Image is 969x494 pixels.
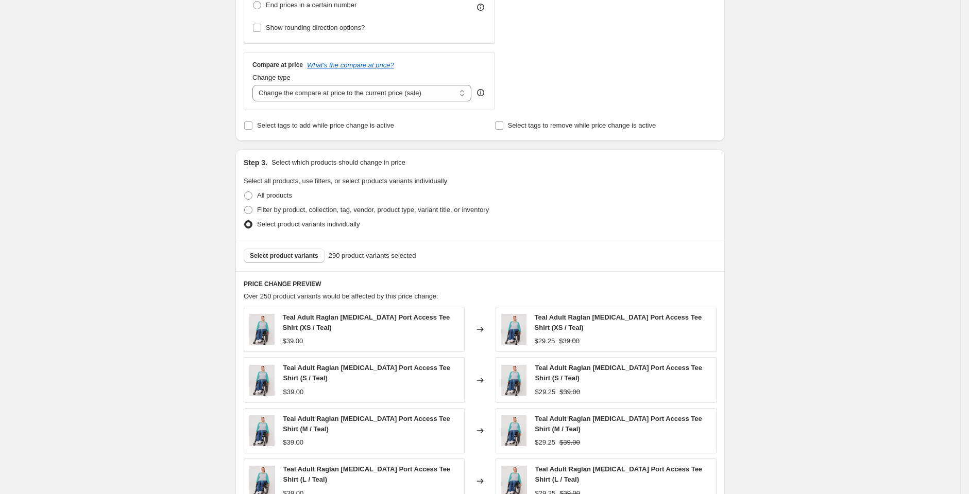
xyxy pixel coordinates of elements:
span: End prices in a certain number [266,1,356,9]
img: RAT-04_80x.jpg [249,365,275,396]
button: Select product variants [244,249,325,263]
span: Select product variants [250,252,318,260]
button: What's the compare at price? [307,61,394,69]
span: Teal Adult Raglan [MEDICAL_DATA] Port Access Tee Shirt (L / Teal) [283,465,451,483]
div: $39.00 [283,336,303,346]
strike: $39.00 [559,387,580,397]
span: Teal Adult Raglan [MEDICAL_DATA] Port Access Tee Shirt (M / Teal) [535,415,702,433]
strike: $39.00 [559,437,580,448]
span: Teal Adult Raglan [MEDICAL_DATA] Port Access Tee Shirt (S / Teal) [283,364,450,382]
span: Over 250 product variants would be affected by this price change: [244,292,438,300]
span: Select tags to add while price change is active [257,121,394,129]
img: RAT-04_80x.jpg [249,415,275,446]
div: help [475,87,486,98]
span: Teal Adult Raglan [MEDICAL_DATA] Port Access Tee Shirt (XS / Teal) [283,313,450,331]
span: Select product variants individually [257,220,360,228]
span: Teal Adult Raglan [MEDICAL_DATA] Port Access Tee Shirt (L / Teal) [535,465,703,483]
img: RAT-04_80x.jpg [249,314,275,345]
h6: PRICE CHANGE PREVIEW [244,280,717,288]
span: 290 product variants selected [329,251,416,261]
span: Filter by product, collection, tag, vendor, product type, variant title, or inventory [257,206,489,214]
span: All products [257,191,292,199]
span: Select all products, use filters, or select products variants individually [244,177,447,185]
h3: Compare at price [252,61,303,69]
span: Select tags to remove while price change is active [508,121,656,129]
div: $29.25 [535,336,555,346]
div: $29.25 [535,437,555,448]
div: $39.00 [283,437,303,448]
span: Teal Adult Raglan [MEDICAL_DATA] Port Access Tee Shirt (XS / Teal) [535,313,702,331]
span: Teal Adult Raglan [MEDICAL_DATA] Port Access Tee Shirt (S / Teal) [535,364,702,382]
h2: Step 3. [244,157,267,168]
img: RAT-04_80x.jpg [501,365,526,396]
strike: $39.00 [559,336,580,346]
p: Select which products should change in price [271,157,405,168]
span: Change type [252,74,291,81]
img: RAT-04_80x.jpg [501,415,526,446]
img: RAT-04_80x.jpg [501,314,526,345]
div: $29.25 [535,387,555,397]
span: Show rounding direction options? [266,24,365,31]
span: Teal Adult Raglan [MEDICAL_DATA] Port Access Tee Shirt (M / Teal) [283,415,450,433]
div: $39.00 [283,387,303,397]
